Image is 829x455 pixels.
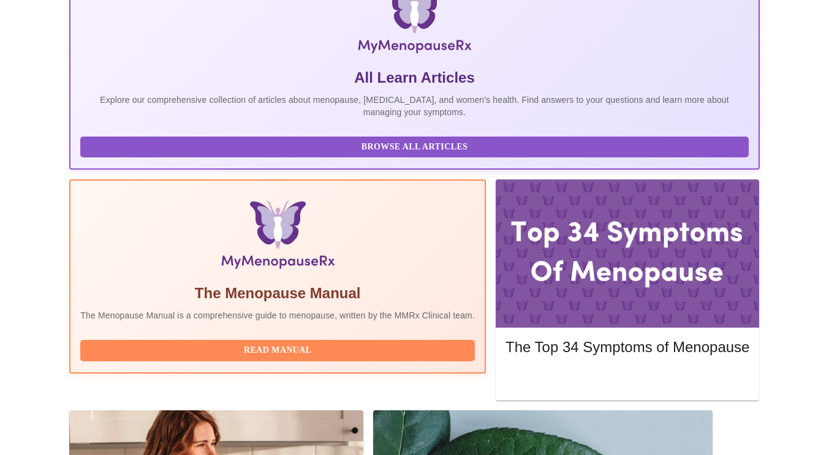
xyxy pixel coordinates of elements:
a: Browse All Articles [80,141,751,151]
h5: The Top 34 Symptoms of Menopause [505,337,749,357]
button: Read Manual [80,340,475,361]
p: The Menopause Manual is a comprehensive guide to menopause, written by the MMRx Clinical team. [80,309,475,322]
button: Browse All Articles [80,137,748,158]
p: Explore our comprehensive collection of articles about menopause, [MEDICAL_DATA], and women's hea... [80,94,748,118]
span: Browse All Articles [93,140,736,155]
h5: All Learn Articles [80,68,748,88]
a: Read Manual [80,344,478,355]
span: Read Manual [93,343,463,358]
h5: The Menopause Manual [80,284,475,303]
button: Read More [505,369,749,390]
img: Menopause Manual [143,200,412,274]
a: Read More [505,373,752,383]
span: Read More [518,372,737,387]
